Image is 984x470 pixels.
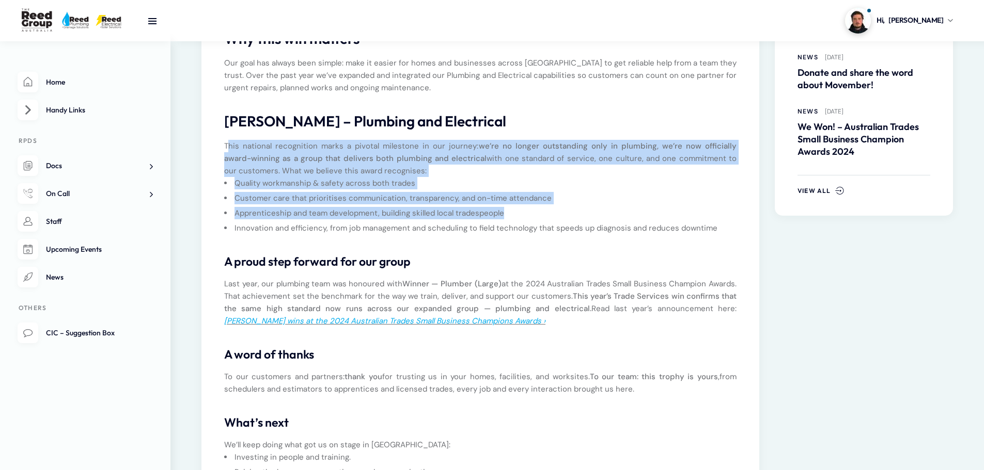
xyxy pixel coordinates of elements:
a: We Won! – Australian Trades Small Business Champion Awards 2024 [798,121,930,158]
span: View All [798,187,831,195]
a: View All [798,185,844,196]
a: Profile picture of Dylan GledhillHi,[PERSON_NAME] [845,8,953,34]
h3: A proud step forward for our group [224,254,737,269]
a: Donate and share the word about Movember! [798,67,930,91]
a: News [798,107,818,116]
h2: [PERSON_NAME] – Plumbing and Electrical [224,113,737,129]
span: [PERSON_NAME] [888,15,944,26]
li: Investing in people and training. [233,451,737,463]
strong: we’re no longer outstanding only in plumbing, we’re now officially award-winning as a group that ... [224,141,737,164]
li: Innovation and efficiency, from job management and scheduling to field technology that speeds up ... [233,222,737,234]
li: Quality workmanship & safety across both trades [233,177,737,189]
span: [DATE] [825,53,850,62]
strong: Winner — Plumber (Large) [402,279,502,289]
h2: Why this win matters [224,30,737,47]
h3: What’s next [224,415,737,430]
li: Apprenticeship and team development, building skilled local tradespeople [233,207,737,219]
strong: To our team: this trophy is yours, [590,371,720,382]
h3: A word of thanks [224,347,737,362]
span: [DATE] [825,107,850,116]
img: Profile picture of Dylan Gledhill [845,8,871,34]
a: News [798,53,818,62]
li: Customer care that prioritises communication, transparency, and on-time attendance [233,192,737,204]
a: [PERSON_NAME] wins at the 2024 Australian Trades Small Business Champions Awards › [224,316,545,326]
strong: thank you [345,371,382,382]
span: Hi, [877,15,885,26]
